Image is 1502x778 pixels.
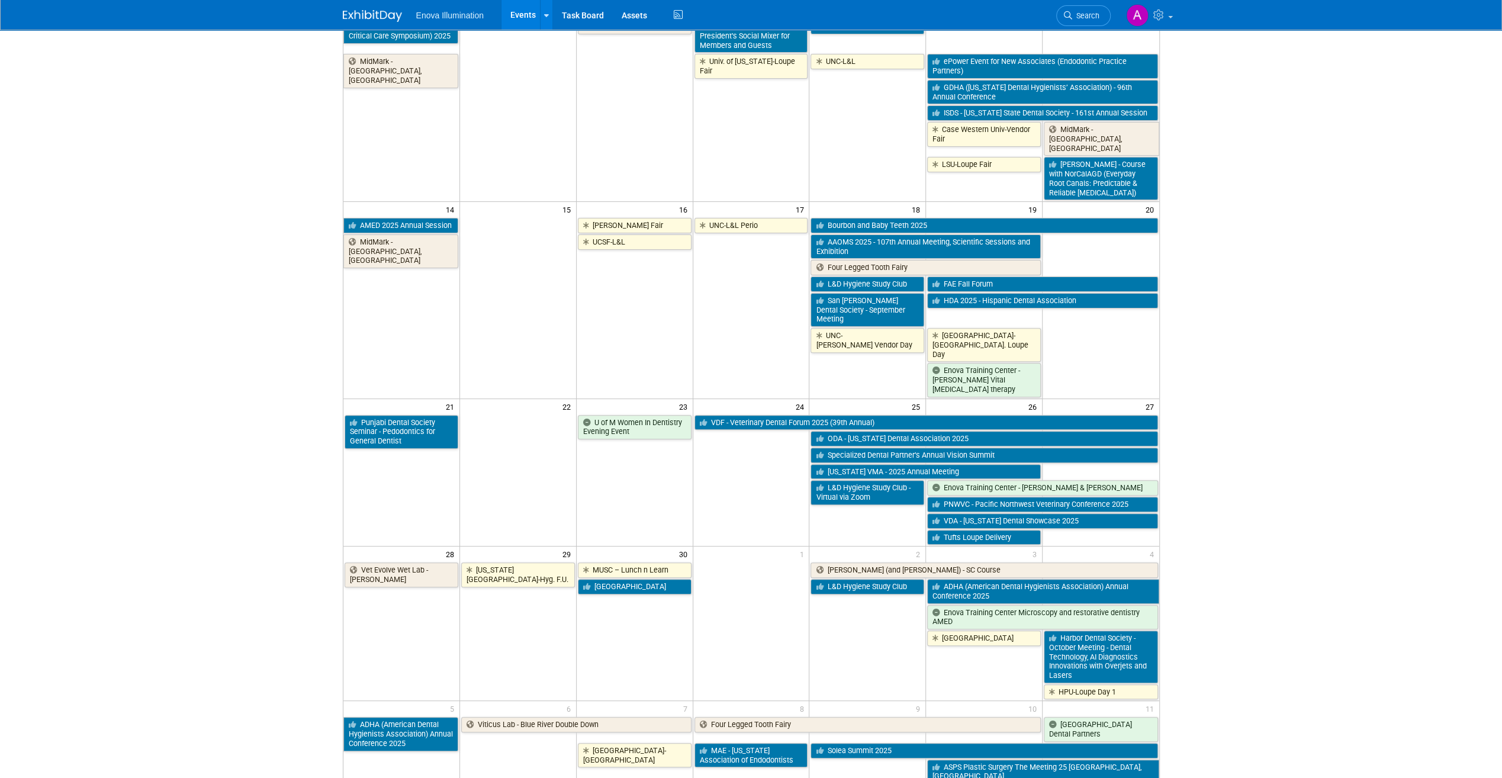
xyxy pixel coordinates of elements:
a: MAE - [US_STATE] Association of Endodontists [694,743,808,767]
a: [GEOGRAPHIC_DATA] [578,579,692,594]
a: [US_STATE][GEOGRAPHIC_DATA]-Hyg. F.U. [461,562,575,587]
a: San [PERSON_NAME] Dental Society - September Meeting [810,293,924,327]
a: ADHA (American Dental Hygienists Association) Annual Conference 2025 [927,579,1159,603]
a: L&D Hygiene Study Club - Virtual via Zoom [810,480,924,504]
a: Punjabi Dental Society Seminar - Pedodontics for General Dentist [345,415,458,449]
a: [PERSON_NAME] - Course with NorCalAGD (Everyday Root Canals: Predictable & Reliable [MEDICAL_DATA]) [1044,157,1157,200]
span: 28 [445,546,459,561]
a: Enova Training Center - [PERSON_NAME] Vital [MEDICAL_DATA] therapy [927,363,1041,397]
img: Abby Nelson [1126,4,1149,27]
a: Enova Training Center Microscopy and restorative dentistry AMED [927,605,1157,629]
span: 14 [445,202,459,217]
a: [GEOGRAPHIC_DATA] [927,631,1041,646]
a: Four Legged Tooth Fairy [810,260,1041,275]
a: MidMark - [GEOGRAPHIC_DATA], [GEOGRAPHIC_DATA] [343,234,458,268]
span: 8 [798,701,809,716]
span: 18 [911,202,925,217]
span: 11 [1144,701,1159,716]
a: UCSF-L&L [578,234,692,250]
a: HPU-Loupe Day 1 [1044,684,1157,700]
span: 26 [1027,399,1042,414]
a: LSU-Loupe Fair [927,157,1041,172]
a: Univ. of [US_STATE]-Loupe Fair [694,54,808,78]
span: 21 [445,399,459,414]
a: L&D Hygiene Study Club [810,277,924,292]
a: [PERSON_NAME] Fair [578,218,692,233]
a: ePower Event for New Associates (Endodontic Practice Partners) [927,54,1157,78]
a: AAOMS 2025 - 107th Annual Meeting, Scientific Sessions and Exhibition [810,234,1041,259]
span: Enova Illumination [416,11,484,20]
a: Search [1056,5,1111,26]
span: 16 [678,202,693,217]
a: ODA - [US_STATE] Dental Association 2025 [810,431,1157,446]
a: VDA - [US_STATE] Dental Showcase 2025 [927,513,1157,529]
span: 5 [449,701,459,716]
span: 6 [565,701,576,716]
span: 9 [915,701,925,716]
a: [GEOGRAPHIC_DATA] Dental Partners [1044,717,1157,741]
a: [GEOGRAPHIC_DATA]-[GEOGRAPHIC_DATA] [578,743,692,767]
span: 2 [915,546,925,561]
a: Specialized Dental Partner’s Annual Vision Summit [810,448,1157,463]
a: UNC-L&L Perio [694,218,808,233]
span: 27 [1144,399,1159,414]
span: 15 [561,202,576,217]
a: [GEOGRAPHIC_DATA]-[GEOGRAPHIC_DATA]. Loupe Day [927,328,1041,362]
a: UNC-L&L [810,54,924,69]
a: UNC-[PERSON_NAME] Vendor Day [810,328,924,352]
a: GDHA ([US_STATE] Dental Hygienists’ Association) - 96th Annual Conference [927,80,1157,104]
a: Case Western Univ-Vendor Fair [927,122,1041,146]
span: 30 [678,546,693,561]
a: Harbor Dental Society - September Meeting - President’s Social Mixer for Members and Guests [694,10,808,53]
a: Harbor Dental Society - October Meeting - Dental Technology, AI Diagnostics Innovations with Over... [1044,631,1157,683]
img: ExhibitDay [343,10,402,22]
a: Four Legged Tooth Fairy [694,717,1041,732]
span: 24 [794,399,809,414]
span: 7 [682,701,693,716]
a: VDF - Veterinary Dental Forum 2025 (39th Annual) [694,415,1158,430]
a: MidMark - [GEOGRAPHIC_DATA], [GEOGRAPHIC_DATA] [343,54,458,88]
a: Viticus Lab - Blue River Double Down [461,717,692,732]
a: FAE Fall Forum [927,277,1157,292]
span: 19 [1027,202,1042,217]
a: L&D Hygiene Study Club [810,579,924,594]
a: HDA 2025 - Hispanic Dental Association [927,293,1157,308]
a: AMED 2025 Annual Session [343,218,458,233]
a: MUSC – Lunch n Learn [578,562,692,578]
span: Search [1072,11,1099,20]
span: 29 [561,546,576,561]
span: 17 [794,202,809,217]
span: 20 [1144,202,1159,217]
a: U of M Women In Dentistry Evening Event [578,415,692,439]
a: ADHA (American Dental Hygienists Association) Annual Conference 2025 [343,717,458,751]
a: Vet Evolve Wet Lab - [PERSON_NAME] [345,562,458,587]
a: PNWVC - Pacific Northwest Veterinary Conference 2025 [927,497,1157,512]
a: Enova Training Center - [PERSON_NAME] & [PERSON_NAME] [927,480,1157,496]
a: MidMark - [GEOGRAPHIC_DATA], [GEOGRAPHIC_DATA] [1044,122,1159,156]
a: [PERSON_NAME] (and [PERSON_NAME]) - SC Course [810,562,1157,578]
a: Bourbon and Baby Teeth 2025 [810,218,1157,233]
span: 10 [1027,701,1042,716]
span: 4 [1149,546,1159,561]
span: 23 [678,399,693,414]
span: 25 [911,399,925,414]
a: Solea Summit 2025 [810,743,1157,758]
a: Tufts Loupe Delivery [927,530,1041,545]
span: 3 [1031,546,1042,561]
a: ISDS - [US_STATE] State Dental Society - 161st Annual Session [927,105,1157,121]
a: [US_STATE] VMA - 2025 Annual Meeting [810,464,1041,480]
span: 22 [561,399,576,414]
span: 1 [798,546,809,561]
